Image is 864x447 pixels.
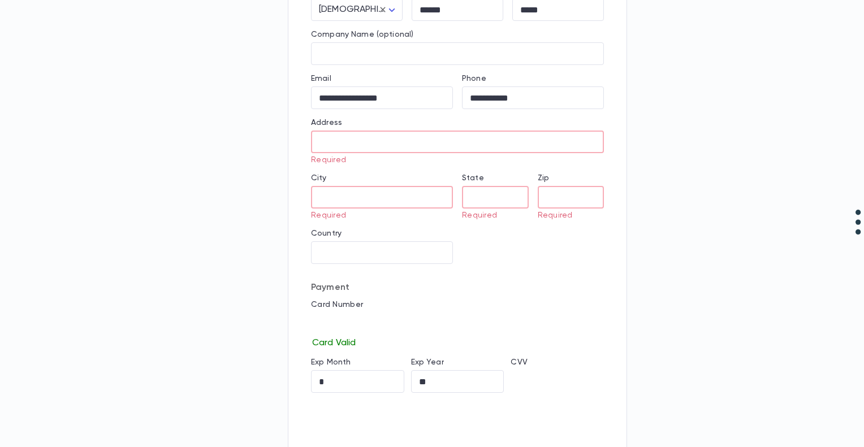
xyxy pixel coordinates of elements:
p: Required [311,211,445,220]
label: Zip [538,173,549,183]
label: Address [311,118,342,127]
iframe: card [311,313,604,335]
p: Required [538,211,597,220]
label: City [311,173,327,183]
label: Exp Year [411,358,444,367]
p: CVV [511,358,604,367]
p: Card Number [311,300,604,309]
label: Country [311,229,342,238]
p: Required [462,211,521,220]
p: Required [311,155,596,164]
iframe: cvv [511,370,604,393]
label: Exp Month [311,358,351,367]
span: [DEMOGRAPHIC_DATA] [319,5,416,14]
label: Email [311,74,331,83]
label: Phone [462,74,486,83]
p: Card Valid [311,335,604,349]
p: Payment [311,282,604,293]
label: Company Name (optional) [311,30,413,39]
label: State [462,173,484,183]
